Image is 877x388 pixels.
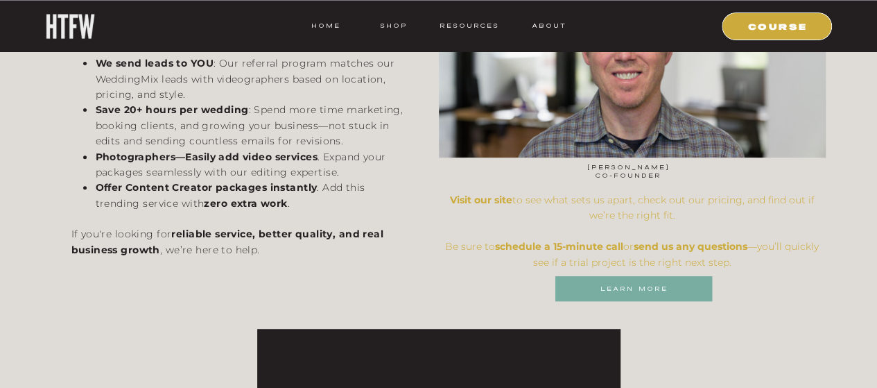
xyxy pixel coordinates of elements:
a: shop [367,19,422,32]
li: . Expand your packages seamlessly with our editing expertise. [94,149,409,180]
b: Offer Content Creator packages instantly [95,181,317,194]
li: : Our referral program matches our WeddingMix leads with videographers based on location, pricing... [94,56,409,102]
li: . Add this trending service with . [94,180,409,211]
a: HOME [311,19,340,32]
b: Save 20+ hours per wedding [95,103,248,116]
h3: to see what sets us apart, check out our pricing, and find out if we’re the right fit. Be sure to... [439,192,826,259]
b: Visit our site [450,194,512,206]
a: resources [435,19,499,32]
h3: [PERSON_NAME] Co-founder [490,163,767,185]
b: send us any questions [634,240,747,253]
a: Visit our siteto see what sets us apart, check out our pricing, and find out if we’re the right f... [439,192,826,259]
b: We send leads to YOU [95,57,213,69]
b: schedule a 15-minute call [495,240,623,253]
a: COURSE [731,19,825,32]
b: zero extra work [204,197,287,210]
b: reliable service, better quality, and real business growth [71,228,383,255]
li: : Spend more time marketing, booking clients, and growing your business—not stuck in edits and se... [94,102,409,149]
b: Photographers—Easily add video services [95,151,317,163]
a: learn more [557,282,712,295]
a: ABOUT [531,19,566,32]
div: Storymix isn’t just about delivering edits— If you're looking for , we’re here to help. [71,9,410,263]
